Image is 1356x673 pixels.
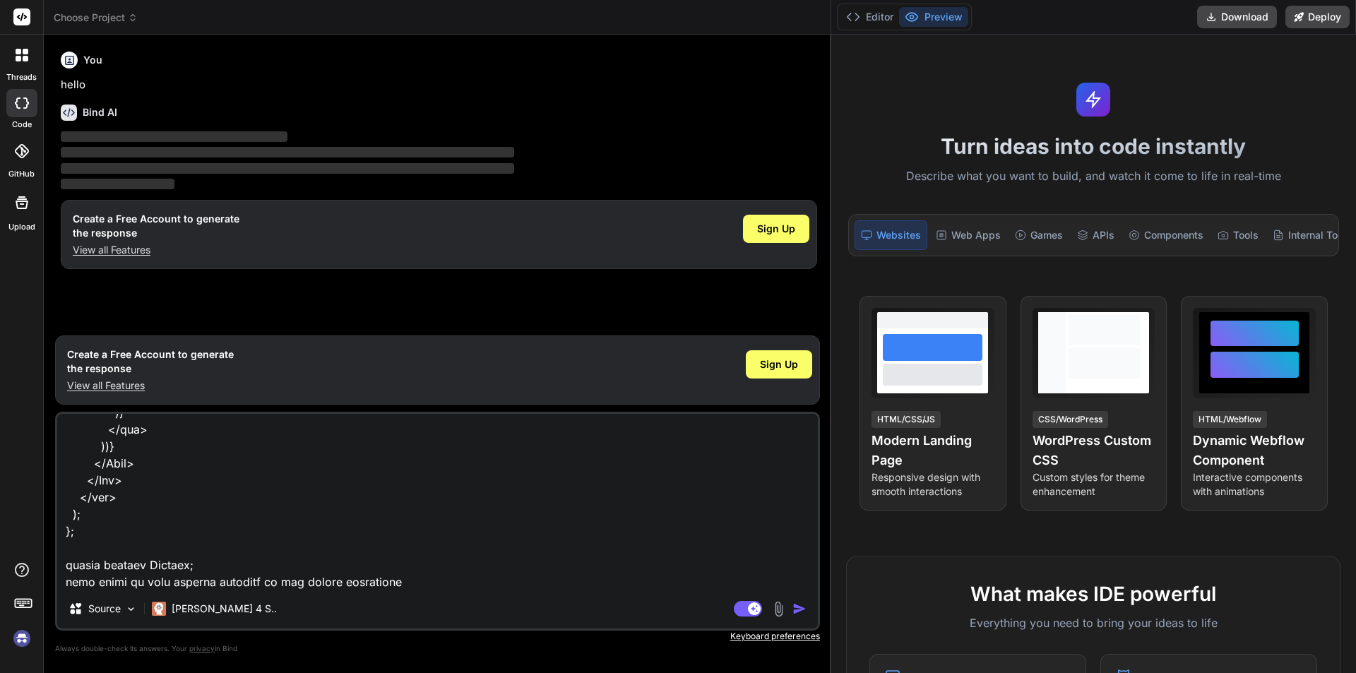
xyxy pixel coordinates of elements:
[67,379,234,393] p: View all Features
[8,168,35,180] label: GitHub
[1197,6,1277,28] button: Download
[83,53,102,67] h6: You
[1193,431,1316,470] h4: Dynamic Webflow Component
[55,631,820,642] p: Keyboard preferences
[88,602,121,616] p: Source
[869,579,1317,609] h2: What makes IDE powerful
[61,163,514,174] span: ‌
[10,626,34,650] img: signin
[6,71,37,83] label: threads
[61,147,514,157] span: ‌
[83,105,117,119] h6: Bind AI
[55,642,820,655] p: Always double-check its answers. Your in Bind
[840,7,899,27] button: Editor
[840,133,1348,159] h1: Turn ideas into code instantly
[172,602,277,616] p: [PERSON_NAME] 4 S..
[61,179,174,189] span: ‌
[61,131,287,142] span: ‌
[1071,220,1120,250] div: APIs
[855,220,927,250] div: Websites
[792,602,807,616] img: icon
[189,644,215,653] span: privacy
[1033,431,1155,470] h4: WordPress Custom CSS
[1123,220,1209,250] div: Components
[872,411,941,428] div: HTML/CSS/JS
[1212,220,1264,250] div: Tools
[757,222,795,236] span: Sign Up
[125,603,137,615] img: Pick Models
[67,347,234,376] h1: Create a Free Account to generate the response
[872,431,994,470] h4: Modern Landing Page
[869,614,1317,631] p: Everything you need to bring your ideas to life
[8,221,35,233] label: Upload
[1033,411,1108,428] div: CSS/WordPress
[872,470,994,499] p: Responsive design with smooth interactions
[61,77,817,93] p: hello
[771,601,787,617] img: attachment
[1285,6,1350,28] button: Deploy
[760,357,798,371] span: Sign Up
[930,220,1006,250] div: Web Apps
[73,243,239,257] p: View all Features
[57,414,818,589] textarea: loremi Dolor, { sitAmetc } adip "elits"; doeius { Tem, Inci, UtlaBoreEtdolo, MagnAaliQuae, AdmiNi...
[1009,220,1069,250] div: Games
[54,11,138,25] span: Choose Project
[73,212,239,240] h1: Create a Free Account to generate the response
[12,119,32,131] label: code
[1193,470,1316,499] p: Interactive components with animations
[899,7,968,27] button: Preview
[152,602,166,616] img: Claude 4 Sonnet
[1193,411,1267,428] div: HTML/Webflow
[840,167,1348,186] p: Describe what you want to build, and watch it come to life in real-time
[1033,470,1155,499] p: Custom styles for theme enhancement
